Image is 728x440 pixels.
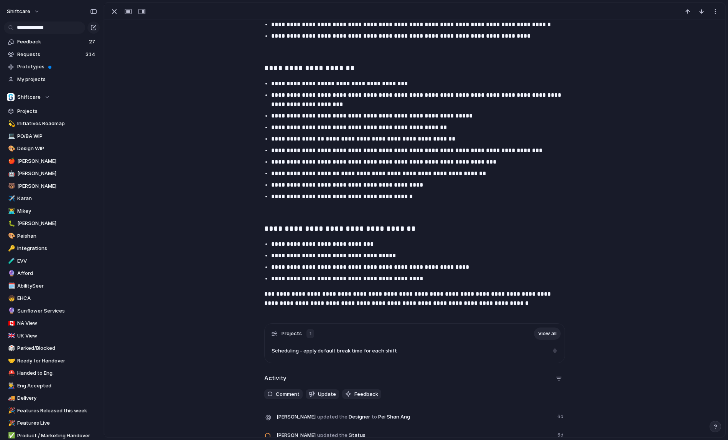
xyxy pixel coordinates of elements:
span: to [372,413,377,421]
div: 🗓️ [8,281,13,290]
div: 🧒 [8,294,13,303]
div: 👨‍💻 [8,207,13,215]
span: 27 [89,38,97,46]
button: Comment [264,389,303,399]
a: 🤖[PERSON_NAME] [4,168,100,179]
a: 🐛[PERSON_NAME] [4,218,100,229]
span: Integrations [17,245,97,252]
a: 🧒EHCA [4,293,100,304]
span: Sunflower Services [17,307,97,315]
span: [PERSON_NAME] [17,182,97,190]
div: 🇬🇧 [8,331,13,340]
div: 🐻 [8,182,13,190]
button: 🎲 [7,344,15,352]
button: 💫 [7,120,15,127]
button: 🤖 [7,170,15,177]
div: 🔮Sunflower Services [4,305,100,317]
span: Eng Accepted [17,382,97,390]
div: 🎲 [8,344,13,353]
span: Prototypes [17,63,97,71]
a: 🤝Ready for Handover [4,355,100,367]
button: 🔮 [7,270,15,277]
button: 🧒 [7,294,15,302]
button: 🔮 [7,307,15,315]
button: 🍎 [7,157,15,165]
a: ⛑️Handed to Eng. [4,367,100,379]
div: 🍎 [8,157,13,165]
button: ⛑️ [7,369,15,377]
a: 👨‍💻Mikey [4,205,100,217]
span: Product / Marketing Handover [17,432,97,440]
a: 🇨🇦NA View [4,318,100,329]
div: 🎉 [8,406,13,415]
a: 🇬🇧UK View [4,330,100,342]
a: 🔑Integrations [4,243,100,254]
span: NA View [17,319,97,327]
span: Scheduling - apply default break time for each shift [272,347,397,355]
button: ✅ [7,432,15,440]
div: 🤖 [8,169,13,178]
span: My projects [17,76,97,83]
button: 👨‍💻 [7,207,15,215]
div: 💫Initiatives Roadmap [4,118,100,129]
span: Initiatives Roadmap [17,120,97,127]
span: Design WIP [17,145,97,152]
div: 💻 [8,132,13,141]
button: 🎨 [7,145,15,152]
a: Projects [4,106,100,117]
span: 6d [557,411,565,420]
a: My projects [4,74,100,85]
button: Shiftcare [4,91,100,103]
a: 🗓️AbilitySeer [4,280,100,292]
span: PO/BA WIP [17,132,97,140]
span: Requests [17,51,83,58]
div: 1 [306,329,314,338]
div: 🎨Peishan [4,230,100,242]
span: Designer [277,411,553,422]
span: [PERSON_NAME] [17,220,97,227]
div: 🇨🇦 [8,319,13,328]
span: Comment [276,390,300,398]
h2: Activity [264,374,287,383]
div: ✅ [8,431,13,440]
span: Delivery [17,394,97,402]
span: Parked/Blocked [17,344,97,352]
a: Feedback27 [4,36,100,48]
a: 🎉Features Released this week [4,405,100,417]
span: Features Live [17,419,97,427]
span: Projects [282,330,302,337]
div: 🎉Features Live [4,417,100,429]
div: 🎨 [8,232,13,240]
button: 🎉 [7,407,15,415]
a: 🍎[PERSON_NAME] [4,155,100,167]
div: 🧪EVV [4,255,100,267]
span: Feedback [17,38,87,46]
button: 🎉 [7,419,15,427]
span: Afford [17,270,97,277]
span: Update [318,390,336,398]
span: Shiftcare [17,93,41,101]
div: 🔮 [8,269,13,278]
div: 🚚Delivery [4,392,100,404]
span: Peishan [17,232,97,240]
div: 🎨 [8,144,13,153]
span: updated the [317,413,348,421]
div: 🔮 [8,306,13,315]
span: Feedback [354,390,378,398]
span: Ready for Handover [17,357,97,365]
span: 314 [86,51,97,58]
span: EHCA [17,294,97,302]
a: 🎨Design WIP [4,143,100,154]
button: 🚚 [7,394,15,402]
div: 💻PO/BA WIP [4,131,100,142]
a: 🐻[PERSON_NAME] [4,180,100,192]
button: 🔑 [7,245,15,252]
